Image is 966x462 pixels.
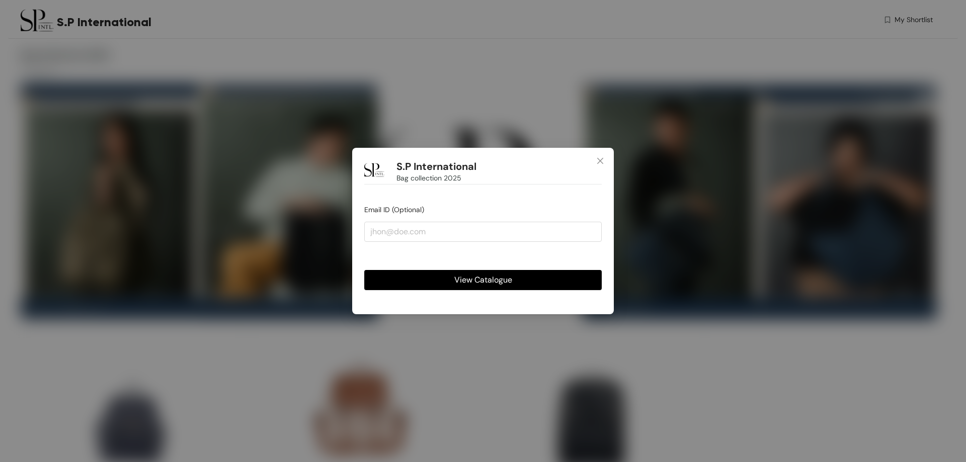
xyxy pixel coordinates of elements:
span: View Catalogue [454,273,512,286]
h1: S.P International [396,160,476,173]
img: Buyer Portal [364,160,384,180]
input: jhon@doe.com [364,222,602,242]
span: Email ID (Optional) [364,205,424,214]
button: View Catalogue [364,270,602,290]
span: Bag collection 2025 [396,172,461,183]
button: Close [587,148,614,175]
span: close [596,157,604,165]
